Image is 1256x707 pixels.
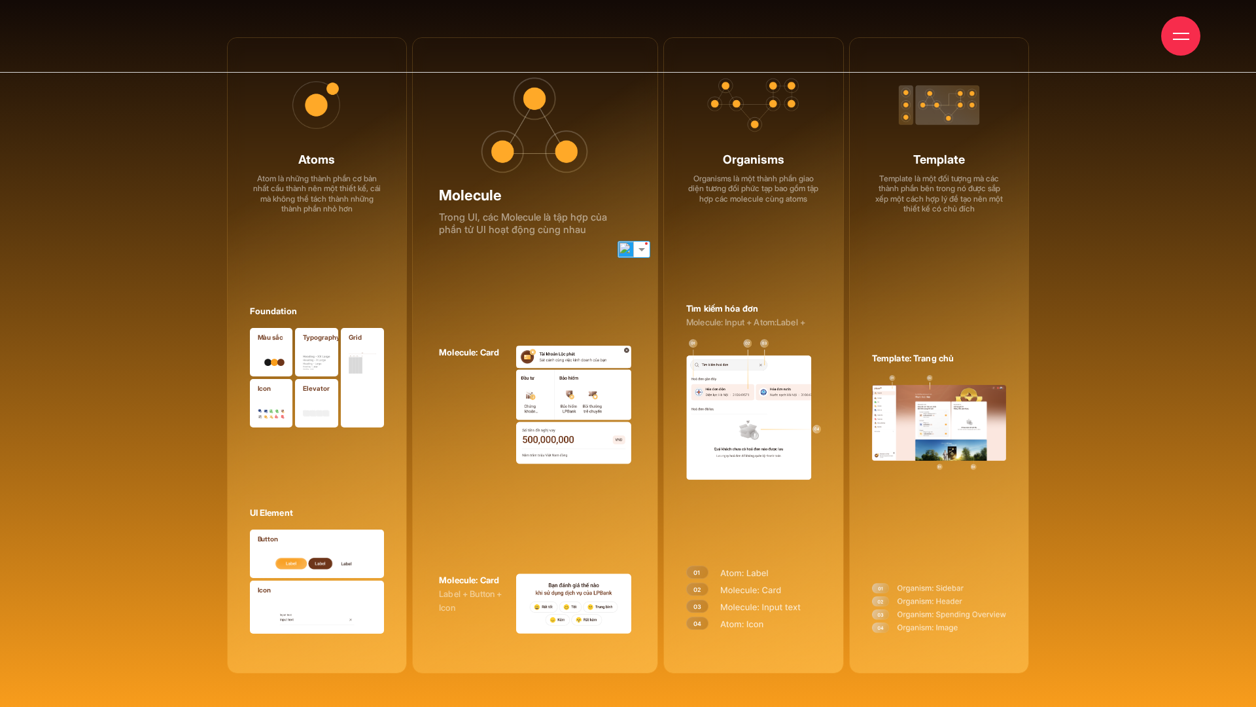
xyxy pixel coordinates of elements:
[250,153,385,213] p: Atom là những thành phần cơ bản nhất cấu thành nên một thiết kế, cái mà không thể tách thành nhữn...
[686,302,821,329] p: Tìm kiếm hóa đơn
[250,304,385,318] p: Foundation
[258,333,285,342] p: Màu sắc
[250,153,385,168] span: Atoms
[872,352,1007,365] p: Template: Trang chủ
[872,153,1007,168] span: Template
[686,153,821,204] p: Organisms là một thành phần giao diện tương đối phức tạp bao gồm tập hợp các molecule cùng atoms
[439,573,516,623] p: Molecule: Card
[686,316,821,329] small: Molecule: Input + Atom:Label +
[686,153,821,168] span: Organisms
[303,333,330,342] p: Typography
[349,333,376,342] p: Grid
[258,384,285,393] p: Icon
[439,587,516,615] small: Label + Button + Icon
[250,506,385,520] p: UI Element
[439,187,612,236] p: Trong UI, các Molecule là tập hợp của phần tử UI hoạt động cùng nhau
[258,535,377,543] p: Button
[258,586,377,594] p: Icon
[872,153,1007,213] p: Template là một đối tượng mà các thành phần bên trong nó được sắp xếp một cách hợp lý để tạo nên ...
[439,187,612,205] span: Molecule
[439,346,516,454] p: Molecule: Card
[303,384,330,393] p: Elevator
